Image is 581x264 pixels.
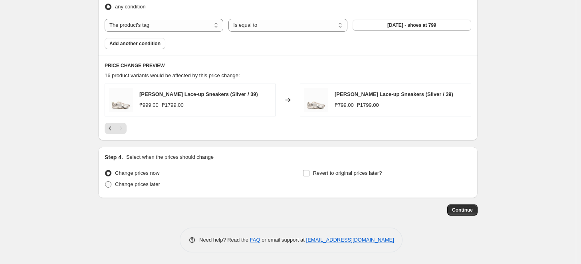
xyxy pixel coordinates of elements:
[139,101,159,109] div: ₱999.00
[115,4,146,10] span: any condition
[199,237,250,243] span: Need help? Read the
[387,22,436,28] span: [DATE] - shoes at 799
[447,204,478,216] button: Continue
[139,91,258,97] span: [PERSON_NAME] Lace-up Sneakers (Silver / 39)
[115,170,159,176] span: Change prices now
[105,153,123,161] h2: Step 4.
[353,20,471,31] button: [DATE] - shoes at 799
[105,72,240,78] span: 16 product variants would be affected by this price change:
[105,38,165,49] button: Add another condition
[105,123,127,134] nav: Pagination
[452,207,473,213] span: Continue
[313,170,382,176] span: Revert to original prices later?
[335,101,354,109] div: ₱799.00
[357,101,379,109] strike: ₱1799.00
[304,88,328,112] img: Rochel_Silver_1_80x.jpg
[306,237,394,243] a: [EMAIL_ADDRESS][DOMAIN_NAME]
[335,91,453,97] span: [PERSON_NAME] Lace-up Sneakers (Silver / 39)
[105,123,116,134] button: Previous
[162,101,184,109] strike: ₱1799.00
[260,237,306,243] span: or email support at
[126,153,214,161] p: Select when the prices should change
[105,62,471,69] h6: PRICE CHANGE PREVIEW
[109,40,161,47] span: Add another condition
[109,88,133,112] img: Rochel_Silver_1_80x.jpg
[115,181,160,187] span: Change prices later
[250,237,260,243] a: FAQ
